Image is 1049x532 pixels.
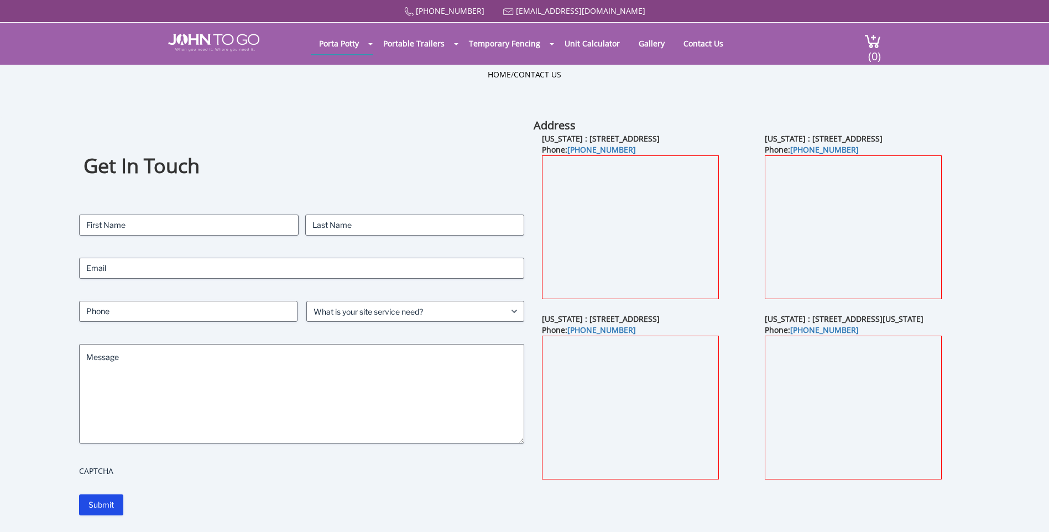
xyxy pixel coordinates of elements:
[765,314,923,324] b: [US_STATE] : [STREET_ADDRESS][US_STATE]
[542,144,636,155] b: Phone:
[514,69,561,80] a: Contact Us
[79,215,299,236] input: First Name
[488,69,561,80] ul: /
[79,301,298,322] input: Phone
[556,33,628,54] a: Unit Calculator
[868,40,881,64] span: (0)
[311,33,367,54] a: Porta Potty
[79,466,524,477] label: CAPTCHA
[516,6,645,16] a: [EMAIL_ADDRESS][DOMAIN_NAME]
[534,118,576,133] b: Address
[790,144,859,155] a: [PHONE_NUMBER]
[765,144,859,155] b: Phone:
[765,325,859,335] b: Phone:
[375,33,453,54] a: Portable Trailers
[503,8,514,15] img: Mail
[630,33,673,54] a: Gallery
[416,6,484,16] a: [PHONE_NUMBER]
[765,133,883,144] b: [US_STATE] : [STREET_ADDRESS]
[83,153,520,180] h1: Get In Touch
[542,325,636,335] b: Phone:
[461,33,549,54] a: Temporary Fencing
[542,314,660,324] b: [US_STATE] : [STREET_ADDRESS]
[168,34,259,51] img: JOHN to go
[675,33,732,54] a: Contact Us
[79,494,123,515] input: Submit
[790,325,859,335] a: [PHONE_NUMBER]
[542,133,660,144] b: [US_STATE] : [STREET_ADDRESS]
[488,69,511,80] a: Home
[567,144,636,155] a: [PHONE_NUMBER]
[305,215,525,236] input: Last Name
[79,258,524,279] input: Email
[864,34,881,49] img: cart a
[404,7,414,17] img: Call
[567,325,636,335] a: [PHONE_NUMBER]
